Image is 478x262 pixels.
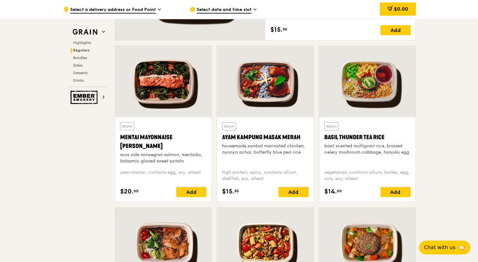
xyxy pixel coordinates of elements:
span: Select date and time slot [197,7,252,14]
span: $0.00 [394,6,408,12]
span: $20. [120,187,134,196]
div: Warm [324,122,338,130]
div: Add [279,187,309,197]
span: $14. [324,187,337,196]
span: Bundles [73,56,87,60]
span: Sides [73,63,82,68]
div: Basil Thunder Tea Rice [324,133,411,142]
div: Warm [222,122,236,130]
div: Warm [120,122,134,130]
span: Chat with us [424,244,455,251]
div: Add [176,187,206,197]
span: Regulars [73,48,90,52]
span: Highlights [73,41,91,45]
div: high protein, spicy, contains allium, shellfish, soy, wheat [222,169,308,182]
span: Drinks [73,78,84,83]
span: 50 [234,188,239,194]
div: sous vide norwegian salmon, mentaiko, balsamic glazed sweet potato [120,152,206,164]
div: Add [380,187,411,197]
img: Ember Smokery web logo [71,91,99,104]
img: Grain web logo [71,26,99,38]
button: Chat with us🦙 [419,241,470,254]
div: Add [380,25,411,35]
span: 50 [283,27,287,32]
span: Select a delivery address or Food Point [70,7,156,14]
span: $15. [222,187,234,196]
span: 00 [337,188,342,194]
div: Ayam Kampung Masak Merah [222,133,308,142]
span: Desserts [73,71,88,75]
div: vegetarian, contains allium, barley, egg, nuts, soy, wheat [324,169,411,182]
span: 🦙 [458,244,465,251]
div: housemade sambal marinated chicken, nyonya achar, butterfly blue pea rice [222,143,308,156]
span: 00 [134,188,139,194]
span: $15. [270,25,283,35]
div: Mentai Mayonnaise [PERSON_NAME] [120,133,206,150]
div: pescatarian, contains egg, soy, wheat [120,169,206,182]
div: basil scented multigrain rice, braised celery mushroom cabbage, hanjuku egg [324,143,411,156]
